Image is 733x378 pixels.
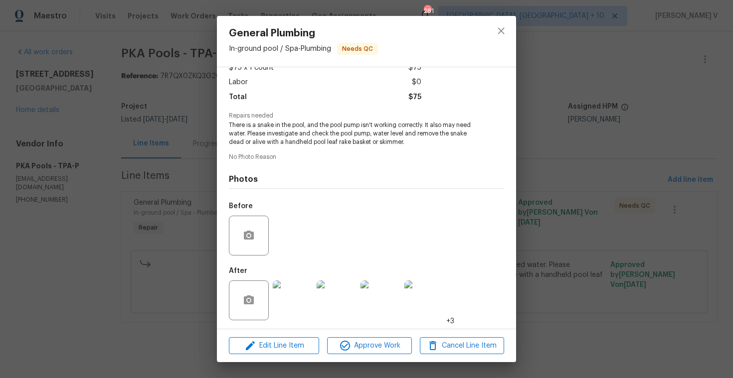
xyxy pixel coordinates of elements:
span: Labor [229,75,248,90]
span: Needs QC [338,44,377,54]
span: $75 [408,90,421,105]
span: $75 x 1 count [229,61,274,75]
div: 281 [424,6,431,16]
span: $75 [408,61,421,75]
span: Cancel Line Item [423,340,501,352]
span: +3 [446,316,454,326]
span: Approve Work [330,340,408,352]
span: Repairs needed [229,113,504,119]
span: Edit Line Item [232,340,316,352]
span: No Photo Reason [229,154,504,160]
span: In-ground pool / Spa - Plumbing [229,45,331,52]
span: $0 [412,75,421,90]
h5: Before [229,203,253,210]
button: close [489,19,513,43]
span: General Plumbing [229,28,378,39]
h5: After [229,267,247,274]
button: Approve Work [327,337,411,355]
button: Edit Line Item [229,337,319,355]
span: There is a snake in the pool, and the pool pump isn't working correctly. It also may need water. ... [229,121,477,146]
span: Total [229,90,247,105]
h4: Photos [229,174,504,184]
button: Cancel Line Item [420,337,504,355]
